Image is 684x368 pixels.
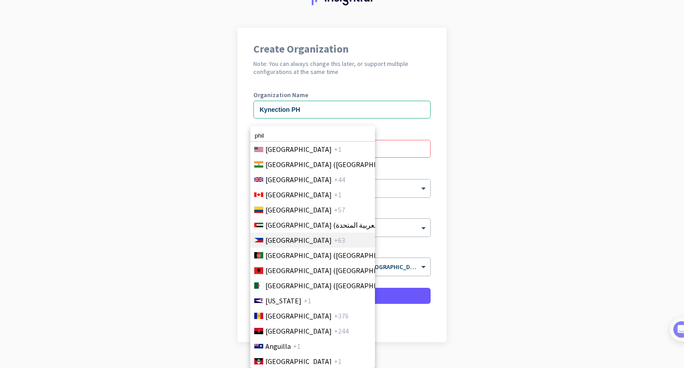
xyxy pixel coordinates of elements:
[265,311,332,321] span: [GEOGRAPHIC_DATA]
[265,295,301,306] span: [US_STATE]
[265,189,332,200] span: [GEOGRAPHIC_DATA]
[334,144,342,155] span: +1
[265,326,332,336] span: [GEOGRAPHIC_DATA]
[250,130,375,142] input: Search Country
[265,341,291,352] span: Anguilla
[334,174,345,185] span: +44
[265,174,332,185] span: [GEOGRAPHIC_DATA]
[334,189,342,200] span: +1
[265,159,404,170] span: [GEOGRAPHIC_DATA] ([GEOGRAPHIC_DATA])
[265,250,404,261] span: [GEOGRAPHIC_DATA] (‫[GEOGRAPHIC_DATA]‬‎)
[334,204,345,215] span: +57
[334,311,349,321] span: +376
[265,220,406,230] span: [GEOGRAPHIC_DATA] (‫الإمارات العربية المتحدة‬‎)
[265,235,332,245] span: [GEOGRAPHIC_DATA]
[265,265,404,276] span: [GEOGRAPHIC_DATA] ([GEOGRAPHIC_DATA])
[265,144,332,155] span: [GEOGRAPHIC_DATA]
[265,204,332,215] span: [GEOGRAPHIC_DATA]
[334,235,345,245] span: +63
[304,295,311,306] span: +1
[265,280,404,291] span: [GEOGRAPHIC_DATA] (‫[GEOGRAPHIC_DATA]‬‎)
[265,356,332,367] span: [GEOGRAPHIC_DATA]
[334,326,349,336] span: +244
[334,356,342,367] span: +1
[293,341,301,352] span: +1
